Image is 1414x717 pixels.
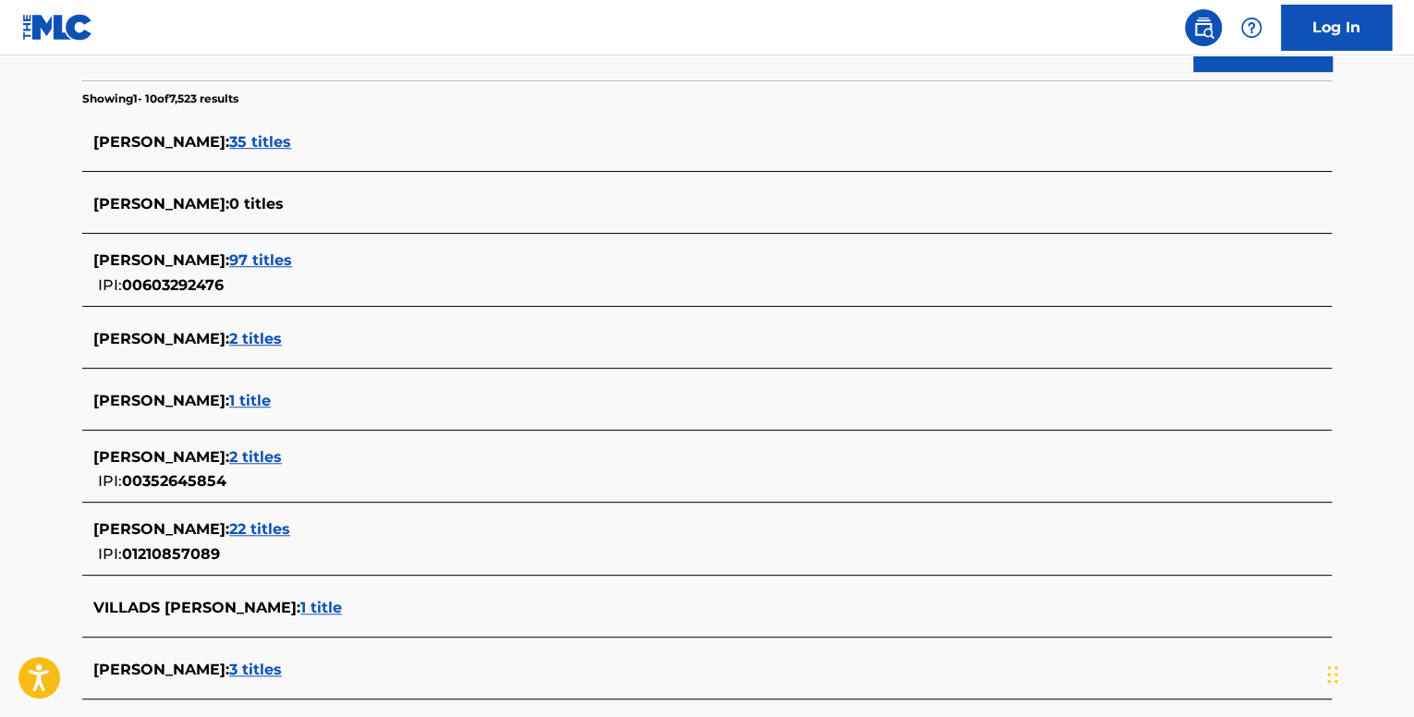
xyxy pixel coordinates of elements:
span: 2 titles [229,330,282,347]
span: [PERSON_NAME] : [93,392,229,409]
p: Showing 1 - 10 of 7,523 results [82,91,238,107]
span: [PERSON_NAME] : [93,448,229,466]
span: 22 titles [229,520,290,538]
span: 00352645854 [122,472,226,490]
img: search [1192,17,1214,39]
iframe: Chat Widget [1322,628,1414,717]
span: 97 titles [229,251,292,269]
img: help [1240,17,1262,39]
span: 1 title [229,392,271,409]
span: 2 titles [229,448,282,466]
img: MLC Logo [22,14,93,41]
span: 00603292476 [122,276,224,294]
span: VILLADS [PERSON_NAME] : [93,599,300,616]
div: Help [1233,9,1270,46]
span: IPI: [98,276,122,294]
a: Public Search [1185,9,1222,46]
span: 0 titles [229,195,284,213]
span: IPI: [98,472,122,490]
span: [PERSON_NAME] : [93,133,229,151]
span: 3 titles [229,661,282,678]
span: [PERSON_NAME] : [93,520,229,538]
span: [PERSON_NAME] : [93,330,229,347]
a: Log In [1281,5,1392,51]
span: 1 title [300,599,342,616]
span: 01210857089 [122,545,220,563]
span: IPI: [98,545,122,563]
span: 35 titles [229,133,291,151]
span: [PERSON_NAME] : [93,661,229,678]
span: [PERSON_NAME] : [93,251,229,269]
span: [PERSON_NAME] : [93,195,229,213]
div: Drag [1327,647,1338,702]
